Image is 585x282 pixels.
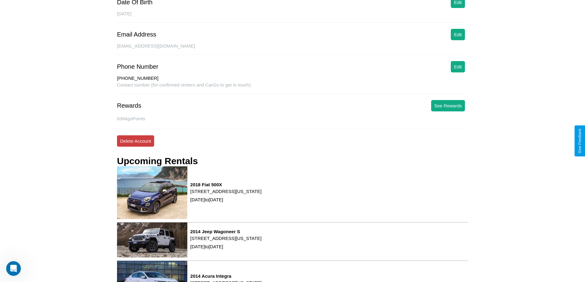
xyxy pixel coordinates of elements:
p: [DATE] to [DATE] [190,195,262,204]
div: [DATE] [117,11,468,23]
h3: 2018 Fiat 500X [190,182,262,187]
div: Phone Number [117,63,158,70]
p: 6384 goPoints [117,114,468,123]
button: See Rewards [431,100,465,111]
p: [STREET_ADDRESS][US_STATE] [190,234,262,242]
button: Edit [451,61,465,72]
h3: 2014 Acura Integra [190,273,262,279]
button: Delete Account [117,135,154,147]
iframe: Intercom live chat [6,261,21,276]
h3: 2014 Jeep Wagoneer S [190,229,262,234]
div: Give Feedback [578,129,582,153]
div: Email Address [117,31,156,38]
div: [PHONE_NUMBER] [117,75,468,82]
img: rental [117,222,187,257]
p: [DATE] to [DATE] [190,242,262,251]
div: Contact number (for confirmed renters and CarGo to get in touch). [117,82,468,94]
div: Rewards [117,102,141,109]
div: [EMAIL_ADDRESS][DOMAIN_NAME] [117,43,468,55]
button: Edit [451,29,465,40]
p: [STREET_ADDRESS][US_STATE] [190,187,262,195]
img: rental [117,166,187,219]
h3: Upcoming Rentals [117,156,198,166]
